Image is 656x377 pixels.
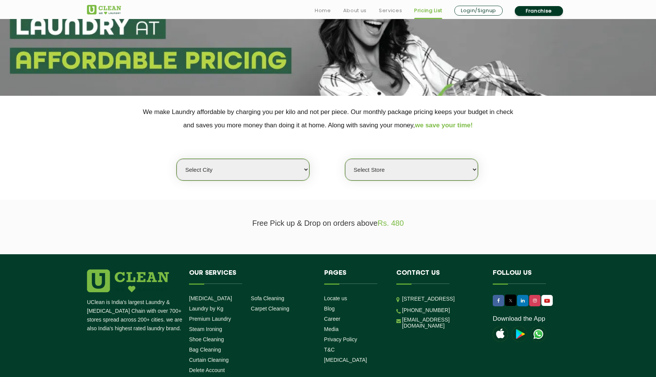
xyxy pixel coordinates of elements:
[189,357,229,363] a: Curtain Cleaning
[189,347,221,353] a: Bag Cleaning
[402,295,481,303] p: [STREET_ADDRESS]
[189,367,225,373] a: Delete Account
[454,6,503,16] a: Login/Signup
[378,219,404,227] span: Rs. 480
[251,306,289,312] a: Carpet Cleaning
[415,122,473,129] span: we save your time!
[87,5,121,14] img: UClean Laundry and Dry Cleaning
[402,317,481,329] a: [EMAIL_ADDRESS][DOMAIN_NAME]
[87,298,183,333] p: UClean is India's largest Laundry & [MEDICAL_DATA] Chain with over 700+ stores spread across 200+...
[189,295,232,301] a: [MEDICAL_DATA]
[414,6,442,15] a: Pricing List
[189,306,223,312] a: Laundry by Kg
[493,326,508,342] img: apple-icon.png
[87,219,569,228] p: Free Pick up & Drop on orders above
[324,357,367,363] a: [MEDICAL_DATA]
[324,326,339,332] a: Media
[379,6,402,15] a: Services
[189,326,222,332] a: Steam Ironing
[324,336,357,342] a: Privacy Policy
[324,347,335,353] a: T&C
[87,105,569,132] p: We make Laundry affordable by charging you per kilo and not per piece. Our monthly package pricin...
[542,297,552,305] img: UClean Laundry and Dry Cleaning
[493,315,545,323] a: Download the App
[251,295,284,301] a: Sofa Cleaning
[315,6,331,15] a: Home
[512,326,527,342] img: playstoreicon.png
[189,269,313,284] h4: Our Services
[343,6,367,15] a: About us
[87,269,169,292] img: logo.png
[396,269,481,284] h4: Contact us
[189,316,231,322] a: Premium Laundry
[324,295,347,301] a: Locate us
[189,336,224,342] a: Shoe Cleaning
[493,269,560,284] h4: Follow us
[402,307,450,313] a: [PHONE_NUMBER]
[515,6,563,16] a: Franchise
[531,326,546,342] img: UClean Laundry and Dry Cleaning
[324,269,385,284] h4: Pages
[324,306,335,312] a: Blog
[324,316,341,322] a: Career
